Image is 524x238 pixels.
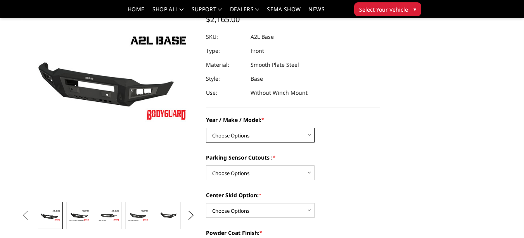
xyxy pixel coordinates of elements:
button: Previous [20,210,31,221]
a: Dealers [230,7,259,18]
dd: Without Winch Mount [251,86,308,100]
img: A2L Series - Base Front Bumper (Non Winch) [157,210,178,220]
dt: SKU: [206,30,245,44]
a: Support [192,7,222,18]
a: shop all [152,7,184,18]
a: Home [128,7,144,18]
img: A2L Series - Base Front Bumper (Non Winch) [98,210,119,221]
span: ▾ [413,5,416,13]
label: Parking Sensor Cutouts : [206,153,380,162]
button: Next [185,210,197,221]
label: Center Skid Option: [206,191,380,199]
label: Powder Coat Finish: [206,229,380,237]
dd: Smooth Plate Steel [251,58,299,72]
dt: Use: [206,86,245,100]
a: SEMA Show [267,7,301,18]
img: A2L Series - Base Front Bumper (Non Winch) [69,210,90,221]
dd: A2L Base [251,30,274,44]
a: News [308,7,324,18]
dt: Type: [206,44,245,58]
span: $2,165.00 [206,14,240,24]
button: Select Your Vehicle [354,2,421,16]
img: A2L Series - Base Front Bumper (Non Winch) [128,210,149,221]
span: Select Your Vehicle [359,5,408,14]
dt: Style: [206,72,245,86]
dd: Front [251,44,264,58]
dt: Material: [206,58,245,72]
iframe: Chat Widget [485,201,524,238]
dd: Base [251,72,263,86]
label: Year / Make / Model: [206,116,380,124]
